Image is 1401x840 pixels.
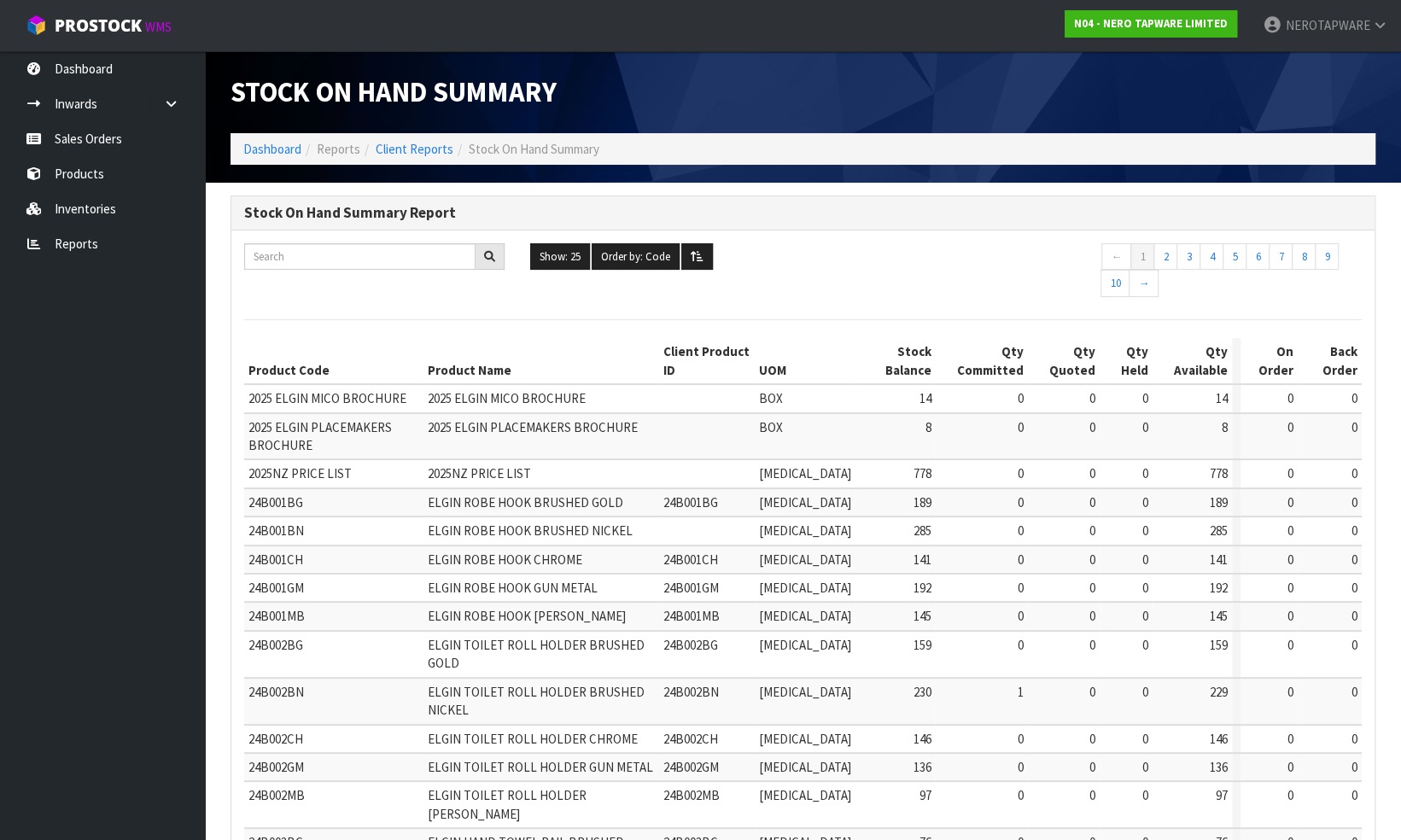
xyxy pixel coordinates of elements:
[913,731,931,747] span: 146
[1027,338,1099,384] th: Qty Quoted
[913,522,931,539] span: 285
[248,759,304,775] span: 24B002GM
[244,205,1362,221] h3: Stock On Hand Summary Report
[1142,551,1148,568] span: 0
[428,759,653,775] span: ELGIN TOILET ROLL HOLDER GUN METAL
[1351,731,1357,747] span: 0
[376,141,453,157] a: Client Reports
[1287,419,1293,435] span: 0
[1074,16,1228,31] strong: N04 - NERO TAPWARE LIMITED
[659,338,755,384] th: Client Product ID
[1351,759,1357,775] span: 0
[1287,608,1293,624] span: 0
[1200,243,1223,271] a: 4
[1153,243,1177,271] a: 2
[428,494,623,510] span: ELGIN ROBE HOOK BRUSHED GOLD
[1287,465,1293,481] span: 0
[1017,759,1023,775] span: 0
[1017,637,1023,653] span: 0
[428,731,638,747] span: ELGIN TOILET ROLL HOLDER CHROME
[1351,419,1357,435] span: 0
[755,338,855,384] th: UOM
[1351,494,1357,510] span: 0
[428,522,633,539] span: ELGIN ROBE HOOK BRUSHED NICKEL
[759,419,783,435] span: BOX
[248,608,305,624] span: 24B001MB
[1287,759,1293,775] span: 0
[759,522,851,539] span: [MEDICAL_DATA]
[1287,390,1293,406] span: 0
[1269,243,1293,271] a: 7
[1017,580,1023,596] span: 0
[428,684,645,718] span: ELGIN TOILET ROLL HOLDER BRUSHED NICKEL
[663,608,720,624] span: 24B001MB
[1089,637,1095,653] span: 0
[759,731,851,747] span: [MEDICAL_DATA]
[1017,787,1023,803] span: 0
[423,338,659,384] th: Product Name
[1351,637,1357,653] span: 0
[1287,637,1293,653] span: 0
[1351,465,1357,481] span: 0
[1017,465,1023,481] span: 0
[1287,787,1293,803] span: 0
[1017,731,1023,747] span: 0
[1142,637,1148,653] span: 0
[1142,390,1148,406] span: 0
[1210,608,1228,624] span: 145
[759,494,851,510] span: [MEDICAL_DATA]
[1210,731,1228,747] span: 146
[1130,243,1154,271] a: 1
[145,19,172,35] small: WMS
[663,637,718,653] span: 24B002BG
[1089,494,1095,510] span: 0
[759,465,851,481] span: [MEDICAL_DATA]
[248,637,303,653] span: 24B002BG
[1210,580,1228,596] span: 192
[1142,419,1148,435] span: 0
[1210,522,1228,539] span: 285
[663,731,718,747] span: 24B002CH
[1240,338,1298,384] th: On Order
[1142,494,1148,510] span: 0
[1089,787,1095,803] span: 0
[1142,731,1148,747] span: 0
[248,787,305,803] span: 24B002MB
[1287,580,1293,596] span: 0
[1216,787,1228,803] span: 97
[759,551,851,568] span: [MEDICAL_DATA]
[1351,551,1357,568] span: 0
[919,787,931,803] span: 97
[1287,551,1293,568] span: 0
[913,465,931,481] span: 778
[913,637,931,653] span: 159
[1129,270,1159,297] a: →
[1287,731,1293,747] span: 0
[1246,243,1270,271] a: 6
[913,684,931,700] span: 230
[243,141,301,157] a: Dashboard
[428,580,598,596] span: ELGIN ROBE HOOK GUN METAL
[1153,338,1232,384] th: Qty Available
[1287,494,1293,510] span: 0
[1210,551,1228,568] span: 141
[663,787,720,803] span: 24B002MB
[919,390,931,406] span: 14
[248,465,352,481] span: 2025NZ PRICE LIST
[913,494,931,510] span: 189
[248,419,392,453] span: 2025 ELGIN PLACEMAKERS BROCHURE
[1142,465,1148,481] span: 0
[1017,390,1023,406] span: 0
[1142,684,1148,700] span: 0
[935,338,1027,384] th: Qty Committed
[759,390,783,406] span: BOX
[55,15,142,37] span: ProStock
[1089,551,1095,568] span: 0
[244,243,476,270] input: Search
[1089,608,1095,624] span: 0
[759,684,851,700] span: [MEDICAL_DATA]
[1089,684,1095,700] span: 0
[428,608,626,624] span: ELGIN ROBE HOOK [PERSON_NAME]
[1017,684,1023,700] span: 1
[317,141,360,157] span: Reports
